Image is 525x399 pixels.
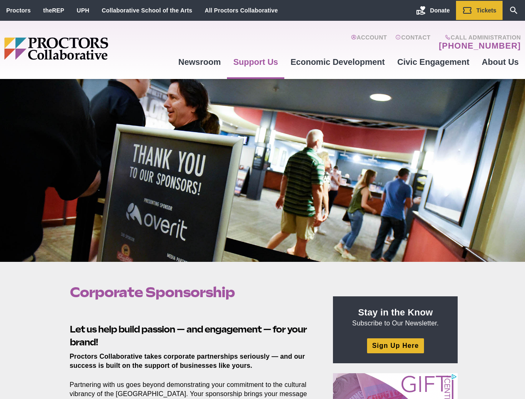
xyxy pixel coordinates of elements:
[205,7,278,14] a: All Proctors Collaborative
[43,7,64,14] a: theREP
[430,7,450,14] span: Donate
[70,284,314,300] h1: Corporate Sponsorship
[476,51,525,73] a: About Us
[70,310,314,348] h2: Let us help build passion — and engagement — for your brand!
[476,7,496,14] span: Tickets
[439,41,521,51] a: [PHONE_NUMBER]
[4,37,172,60] img: Proctors logo
[456,1,503,20] a: Tickets
[351,34,387,51] a: Account
[102,7,192,14] a: Collaborative School of the Arts
[284,51,391,73] a: Economic Development
[343,306,448,328] p: Subscribe to Our Newsletter.
[172,51,227,73] a: Newsroom
[410,1,456,20] a: Donate
[436,34,521,41] span: Call Administration
[358,307,433,318] strong: Stay in the Know
[77,7,89,14] a: UPH
[395,34,431,51] a: Contact
[70,353,305,369] strong: Proctors Collaborative takes corporate partnerships seriously — and our success is built on the s...
[367,338,424,353] a: Sign Up Here
[227,51,284,73] a: Support Us
[6,7,31,14] a: Proctors
[391,51,476,73] a: Civic Engagement
[503,1,525,20] a: Search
